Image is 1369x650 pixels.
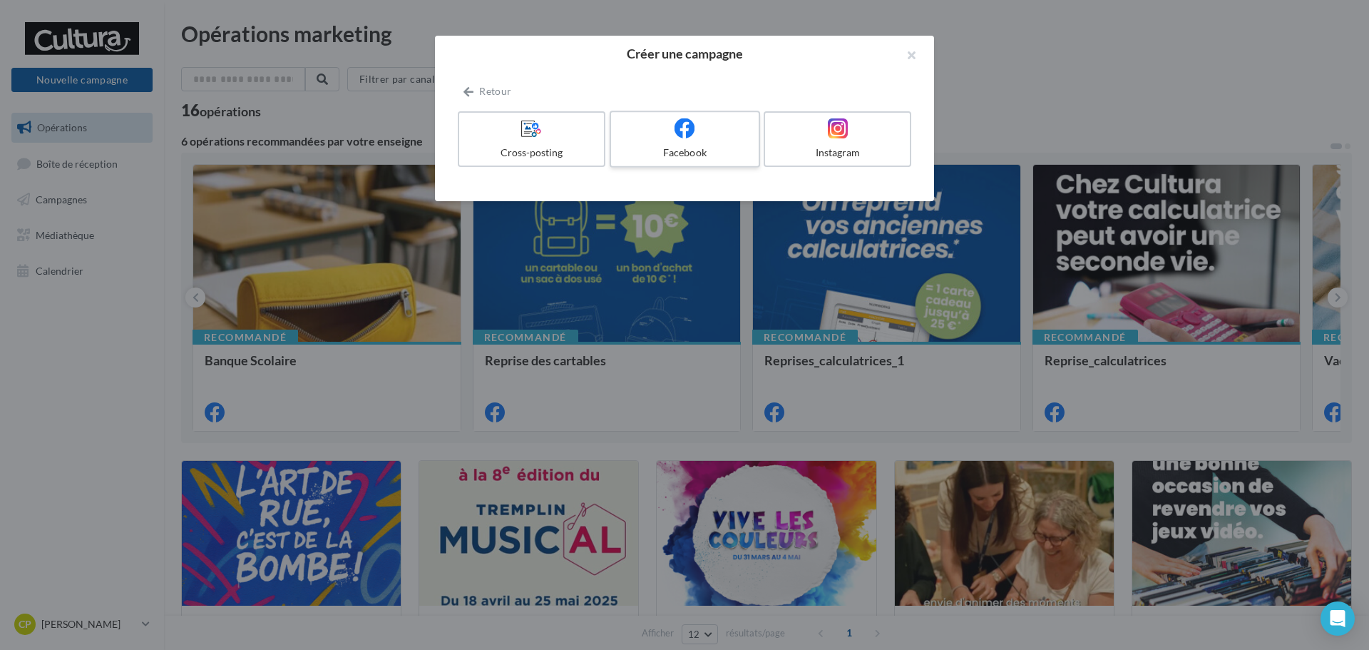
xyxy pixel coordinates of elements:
[458,83,517,100] button: Retour
[1321,601,1355,636] div: Open Intercom Messenger
[458,47,911,60] h2: Créer une campagne
[617,146,752,160] div: Facebook
[771,146,904,160] div: Instagram
[465,146,598,160] div: Cross-posting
